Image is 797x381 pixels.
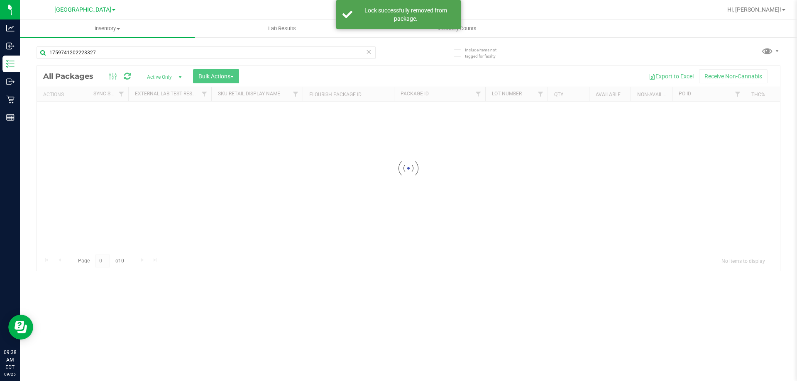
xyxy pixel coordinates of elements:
[6,60,15,68] inline-svg: Inventory
[8,315,33,340] iframe: Resource center
[727,6,781,13] span: Hi, [PERSON_NAME]!
[4,349,16,371] p: 09:38 AM EDT
[195,20,369,37] a: Lab Results
[54,6,111,13] span: [GEOGRAPHIC_DATA]
[357,6,455,23] div: Lock successfully removed from package.
[4,371,16,377] p: 09/25
[465,47,506,59] span: Include items not tagged for facility
[37,46,376,59] input: Search Package ID, Item Name, SKU, Lot or Part Number...
[6,42,15,50] inline-svg: Inbound
[257,25,307,32] span: Lab Results
[6,78,15,86] inline-svg: Outbound
[366,46,372,57] span: Clear
[20,20,195,37] a: Inventory
[6,24,15,32] inline-svg: Analytics
[20,25,195,32] span: Inventory
[6,95,15,104] inline-svg: Retail
[6,113,15,121] inline-svg: Reports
